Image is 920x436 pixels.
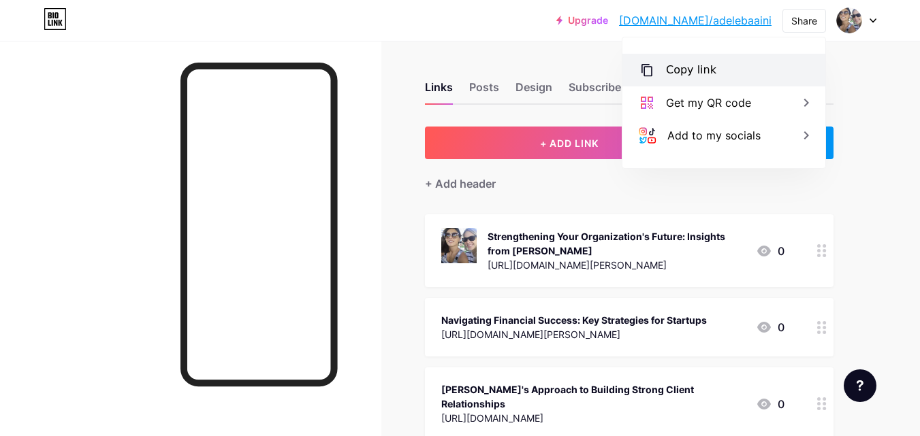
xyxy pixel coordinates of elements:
div: Strengthening Your Organization's Future: Insights from [PERSON_NAME] [488,229,745,258]
div: Design [515,79,552,103]
div: [URL][DOMAIN_NAME][PERSON_NAME] [441,327,707,341]
div: [URL][DOMAIN_NAME][PERSON_NAME] [488,258,745,272]
span: + ADD LINK [540,137,599,149]
img: Strengthening Your Organization's Future: Insights from Adele Baaini [441,228,477,263]
div: 0 [756,243,784,259]
button: + ADD LINK [425,127,714,159]
div: 0 [756,319,784,335]
div: Subscribers [569,79,631,103]
div: Share [791,14,817,28]
div: Navigating Financial Success: Key Strategies for Startups [441,313,707,327]
div: Posts [469,79,499,103]
div: Links [425,79,453,103]
div: Get my QR code [666,95,751,111]
div: + Add header [425,175,496,192]
a: [DOMAIN_NAME]/adelebaaini [619,12,772,29]
img: adelebaaini [836,7,862,33]
div: 0 [756,396,784,412]
div: [URL][DOMAIN_NAME] [441,411,745,425]
div: [PERSON_NAME]'s Approach to Building Strong Client Relationships [441,382,745,411]
div: Add to my socials [667,127,761,144]
div: Copy link [666,62,716,78]
a: Upgrade [556,15,608,26]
